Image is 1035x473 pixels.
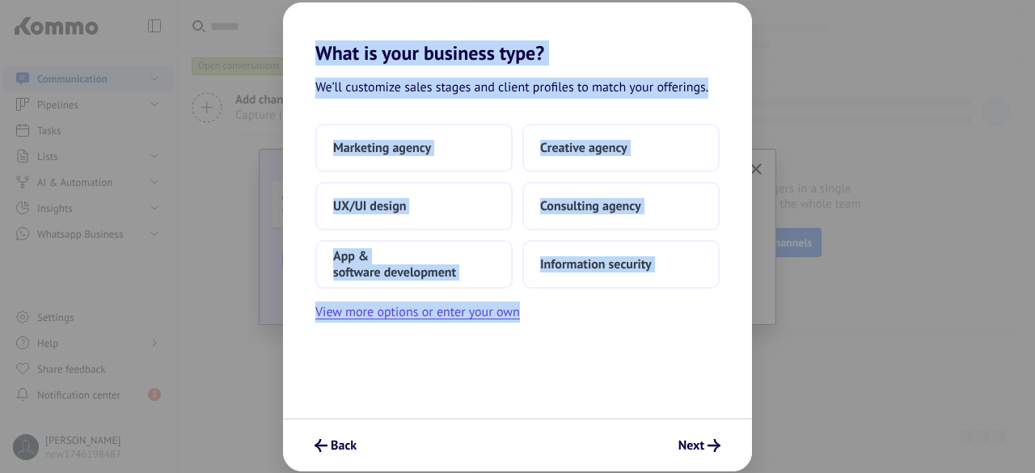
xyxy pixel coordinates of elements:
[315,302,520,323] button: View more options or enter your own
[540,256,652,272] span: Information security
[331,440,357,451] span: Back
[522,240,720,289] button: Information security
[315,182,513,230] button: UX/UI design
[315,124,513,172] button: Marketing agency
[671,432,728,459] button: Next
[283,2,752,65] h2: What is your business type?
[333,248,495,281] span: App & software development
[522,182,720,230] button: Consulting agency
[315,78,708,99] span: We’ll customize sales stages and client profiles to match your offerings.
[540,198,641,214] span: Consulting agency
[333,198,406,214] span: UX/UI design
[540,140,627,156] span: Creative agency
[315,240,513,289] button: App & software development
[333,140,431,156] span: Marketing agency
[307,432,364,459] button: Back
[678,440,704,451] span: Next
[522,124,720,172] button: Creative agency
